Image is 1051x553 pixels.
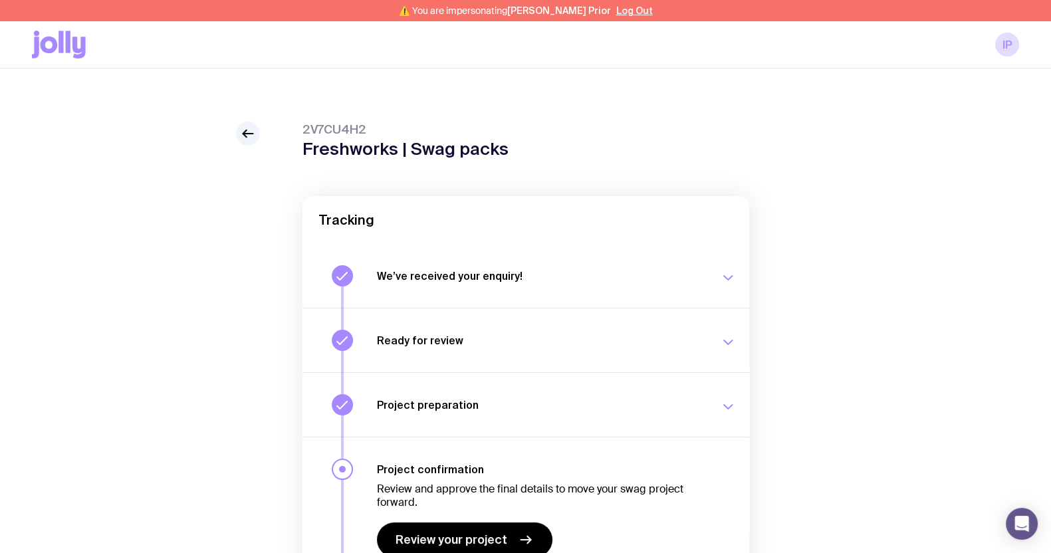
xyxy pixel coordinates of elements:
button: Ready for review [302,308,749,372]
a: IP [995,33,1019,56]
div: Open Intercom Messenger [1006,508,1038,540]
button: Log Out [616,5,653,16]
span: Review your project [396,532,507,548]
h3: Ready for review [377,334,704,347]
button: Project preparation [302,372,749,437]
h3: Project confirmation [377,463,704,476]
p: Review and approve the final details to move your swag project forward. [377,483,704,509]
h2: Tracking [318,212,733,228]
span: [PERSON_NAME] Prior [507,5,611,16]
span: ⚠️ You are impersonating [399,5,611,16]
span: 2V7CU4H2 [302,122,509,138]
button: We’ve received your enquiry! [302,244,749,308]
h3: Project preparation [377,398,704,411]
h1: Freshworks | Swag packs [302,139,509,159]
h3: We’ve received your enquiry! [377,269,704,282]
